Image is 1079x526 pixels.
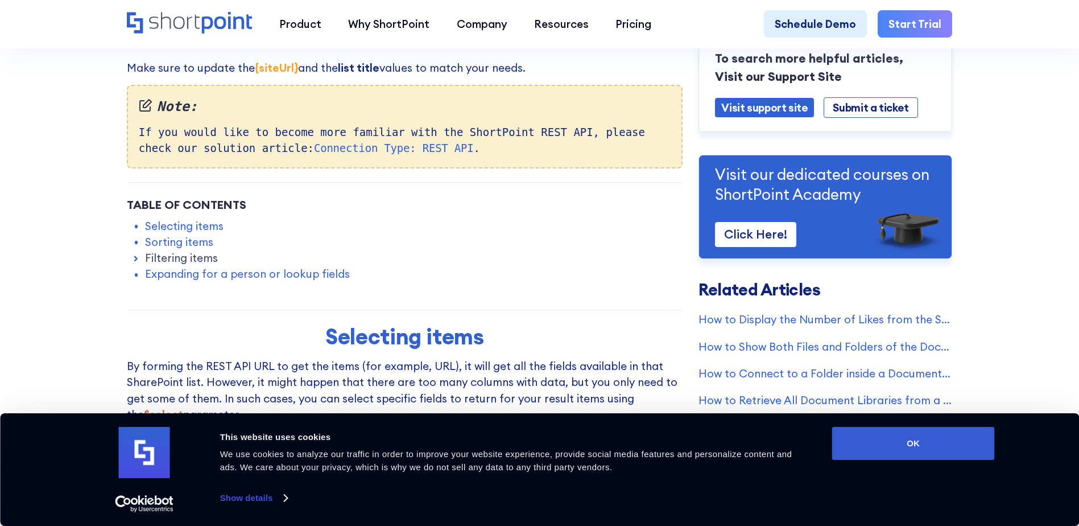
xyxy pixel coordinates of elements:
p: Visit our dedicated courses on ShortPoint Academy [715,165,936,204]
strong: list title [338,61,379,75]
a: Expanding for a person or lookup fields [145,266,350,282]
a: Show details [220,490,287,507]
a: Connection Type: REST API [314,142,474,154]
a: How to Retrieve All Document Libraries from a Site Collection Using ShortPoint Connect [698,393,952,409]
h3: Related Articles [698,282,952,298]
a: Usercentrics Cookiebot - opens in a new window [94,495,194,512]
a: Filtering items [145,250,218,266]
h2: Selecting items [191,324,618,349]
a: How to Display the Number of Likes from the SharePoint List Items [698,311,952,327]
div: Product [279,16,321,32]
div: If you would like to become more familiar with the ShortPoint REST API, please check our solution... [127,85,683,168]
a: How to Connect to a Folder inside a Document Library Using REST API [698,365,952,381]
p: To search more helpful articles, Visit our Support Site [715,50,936,86]
strong: {siteUrl} [255,61,298,75]
a: Pricing [602,10,665,37]
a: Why ShortPoint [335,10,443,37]
button: OK [832,427,995,460]
a: Selecting items [145,218,224,234]
div: This website uses cookies [220,430,807,444]
div: Why ShortPoint [348,16,429,32]
a: Click Here! [715,223,796,247]
a: Home [127,12,253,35]
div: Company [457,16,507,32]
a: Product [266,10,334,37]
span: We use cookies to analyze our traffic in order to improve your website experience, provide social... [220,449,792,472]
a: Company [443,10,520,37]
div: Table of Contents [127,196,683,213]
strong: $select [144,408,183,421]
a: How to Show Both Files and Folders of the Document Library in a ShortPoint Element [698,339,952,355]
a: Visit support site [715,98,814,118]
div: Resources [534,16,589,32]
a: Resources [520,10,602,37]
a: Submit a ticket [824,97,917,118]
img: logo [119,427,170,478]
a: Start Trial [878,10,952,37]
em: Note: [139,97,671,117]
a: Sorting items [145,234,213,250]
div: Pricing [615,16,651,32]
a: Schedule Demo [764,10,867,37]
